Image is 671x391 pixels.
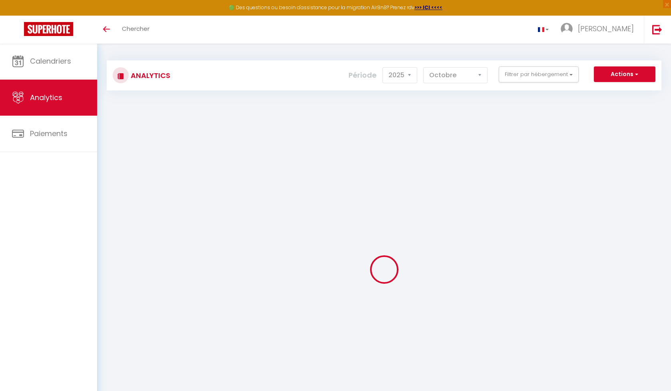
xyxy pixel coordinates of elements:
[555,16,644,44] a: ... [PERSON_NAME]
[414,4,442,11] a: >>> ICI <<<<
[499,66,579,82] button: Filtrer par hébergement
[129,66,170,84] h3: Analytics
[578,24,634,34] span: [PERSON_NAME]
[561,23,573,35] img: ...
[30,92,62,102] span: Analytics
[348,66,376,84] label: Période
[30,56,71,66] span: Calendriers
[30,128,68,138] span: Paiements
[594,66,655,82] button: Actions
[116,16,155,44] a: Chercher
[122,24,149,33] span: Chercher
[24,22,73,36] img: Super Booking
[652,24,662,34] img: logout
